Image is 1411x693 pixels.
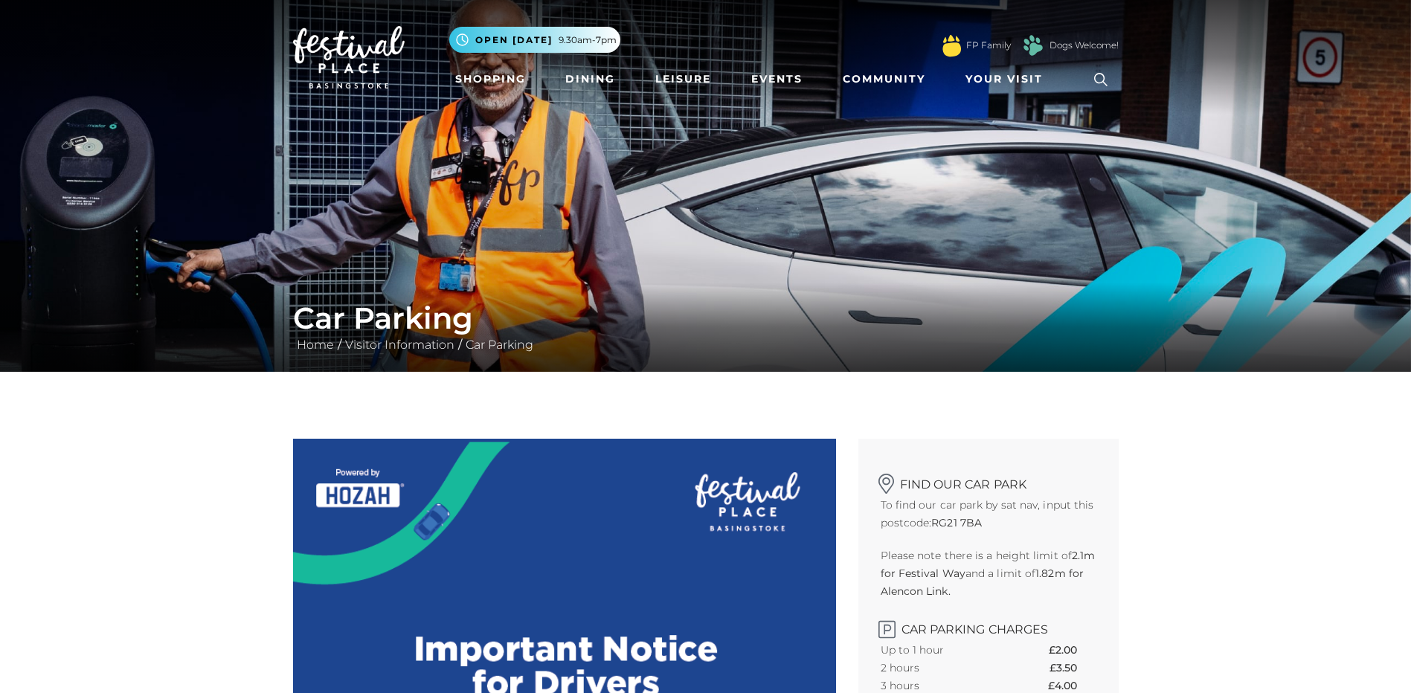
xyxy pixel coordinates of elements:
[881,659,1000,677] th: 2 hours
[449,27,620,53] button: Open [DATE] 9.30am-7pm
[881,468,1096,491] h2: Find our car park
[282,300,1130,354] div: / /
[449,65,532,93] a: Shopping
[837,65,931,93] a: Community
[960,65,1056,93] a: Your Visit
[931,516,982,529] strong: RG21 7BA
[559,65,621,93] a: Dining
[293,338,338,352] a: Home
[293,300,1119,336] h1: Car Parking
[881,641,1000,659] th: Up to 1 hour
[559,33,617,47] span: 9.30am-7pm
[881,496,1096,532] p: To find our car park by sat nav, input this postcode:
[881,547,1096,600] p: Please note there is a height limit of and a limit of
[341,338,458,352] a: Visitor Information
[965,71,1043,87] span: Your Visit
[293,26,405,88] img: Festival Place Logo
[1050,659,1096,677] th: £3.50
[462,338,537,352] a: Car Parking
[745,65,809,93] a: Events
[966,39,1011,52] a: FP Family
[649,65,717,93] a: Leisure
[475,33,553,47] span: Open [DATE]
[881,615,1096,636] h2: Car Parking Charges
[1049,641,1096,659] th: £2.00
[1050,39,1119,52] a: Dogs Welcome!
